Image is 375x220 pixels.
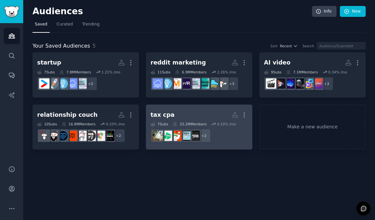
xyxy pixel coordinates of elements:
[259,105,366,150] a: Make a new audience
[67,78,77,89] img: SaaS
[190,78,200,89] img: indiehackers
[146,105,252,150] a: tax cpa7Subs23.2MMembers0.10% /mo+2CryptoTaxCPAAccountingtaxprostax
[153,78,163,89] img: SaaS
[320,77,334,91] div: + 3
[80,19,102,33] a: Trending
[275,78,285,89] img: aivideos
[35,22,47,27] span: Saved
[328,70,347,74] div: 0.34 % /mo
[111,129,125,143] div: + 2
[199,78,209,89] img: microsaas
[37,122,57,126] div: 10 Sub s
[259,52,366,98] a: AI video9Subs7.1MMembers0.34% /mo+3SunoAIVideoEnhanceAIsingularityAI_VideoGeneratoraivideosaivideo
[217,122,236,126] div: 0.10 % /mo
[340,6,366,17] a: New
[95,131,105,141] img: MbtiTypeMe
[146,52,252,98] a: reddit marketing11Subs6.9MMembers2.26% /mo+3freelance_forhiremicro_saasmicrosaasindiehackersreddi...
[32,105,139,150] a: relationship couch10Subs16.8MMembers0.10% /mo+2mbtimemesMbtiTypeMembtiCrushesdatingoverthirtydati...
[266,78,276,89] img: aivideo
[171,78,181,89] img: AskMarketing
[93,43,96,49] span: 5
[151,70,170,74] div: 11 Sub s
[162,131,172,141] img: taxpros
[271,44,278,48] div: Sort
[151,122,168,126] div: 7 Sub s
[82,22,99,27] span: Trending
[284,78,295,89] img: AI_VideoGenerator
[303,78,313,89] img: VideoEnhanceAI
[76,131,87,141] img: Crushes
[317,42,366,50] input: Audience/Subreddit
[218,78,228,89] img: freelance_forhire
[57,22,73,27] span: Curated
[217,70,236,74] div: 2.26 % /mo
[208,78,219,89] img: micro_saas
[32,52,139,98] a: startup7Subs7.8MMembers1.21% /mo+2indiehackersSaaSEntrepreneurstartupsstartup
[37,111,97,119] div: relationship couch
[48,131,59,141] img: dating_advice
[76,78,87,89] img: indiehackers
[86,131,96,141] img: mbti
[4,6,19,18] img: GummySearch logo
[197,129,211,143] div: + 2
[48,78,59,89] img: startups
[62,122,95,126] div: 16.8M Members
[151,111,174,119] div: tax cpa
[302,44,314,48] div: Search
[280,44,298,48] button: Recent
[58,131,68,141] img: dating
[171,131,181,141] img: Accounting
[312,78,323,89] img: SunoAI
[54,19,75,33] a: Curated
[280,44,292,48] span: Recent
[173,122,207,126] div: 23.2M Members
[67,131,77,141] img: datingoverthirty
[39,78,49,89] img: startup
[312,6,337,17] a: Info
[180,131,191,141] img: CPA
[59,70,91,74] div: 7.8M Members
[180,78,191,89] img: redditmarketing
[37,59,61,67] div: startup
[264,59,290,67] div: AI video
[58,78,68,89] img: Entrepreneur
[39,131,49,141] img: BreakUps
[151,59,206,67] div: reddit marketing
[162,78,172,89] img: Entrepreneur
[225,77,239,91] div: + 3
[101,70,120,74] div: 1.21 % /mo
[153,131,163,141] img: tax
[104,131,114,141] img: mbtimemes
[32,42,90,50] span: Your Saved Audiences
[264,70,281,74] div: 9 Sub s
[84,77,97,91] div: + 2
[294,78,304,89] img: singularity
[190,131,200,141] img: CryptoTax
[106,122,125,126] div: 0.10 % /mo
[32,19,50,33] a: Saved
[175,70,207,74] div: 6.9M Members
[32,6,312,17] h2: Audiences
[286,70,318,74] div: 7.1M Members
[37,70,55,74] div: 7 Sub s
